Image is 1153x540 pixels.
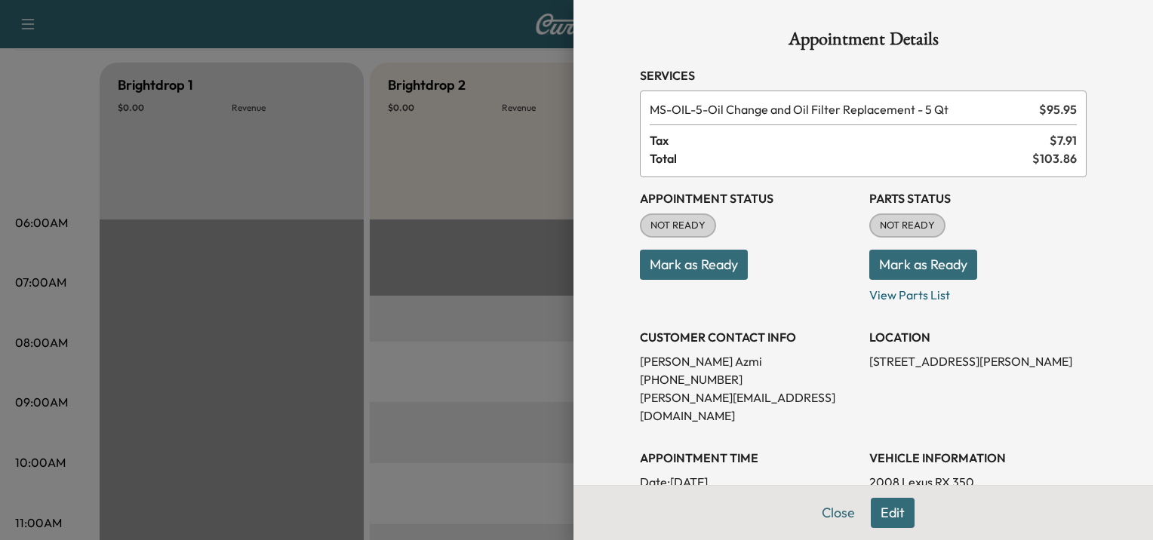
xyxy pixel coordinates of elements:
[1032,149,1077,167] span: $ 103.86
[640,473,857,491] p: Date: [DATE]
[640,352,857,370] p: [PERSON_NAME] Azmi
[869,473,1087,491] p: 2008 Lexus RX 350
[640,250,748,280] button: Mark as Ready
[869,189,1087,207] h3: Parts Status
[640,189,857,207] h3: Appointment Status
[650,100,1033,118] span: Oil Change and Oil Filter Replacement - 5 Qt
[869,352,1087,370] p: [STREET_ADDRESS][PERSON_NAME]
[640,30,1087,54] h1: Appointment Details
[641,218,715,233] span: NOT READY
[869,328,1087,346] h3: LOCATION
[650,149,1032,167] span: Total
[1050,131,1077,149] span: $ 7.91
[640,388,857,425] p: [PERSON_NAME][EMAIL_ADDRESS][DOMAIN_NAME]
[650,131,1050,149] span: Tax
[871,218,944,233] span: NOT READY
[812,498,865,528] button: Close
[869,280,1087,304] p: View Parts List
[869,449,1087,467] h3: VEHICLE INFORMATION
[1039,100,1077,118] span: $ 95.95
[869,250,977,280] button: Mark as Ready
[640,66,1087,84] h3: Services
[640,370,857,388] p: [PHONE_NUMBER]
[871,498,915,528] button: Edit
[640,328,857,346] h3: CUSTOMER CONTACT INFO
[640,449,857,467] h3: APPOINTMENT TIME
